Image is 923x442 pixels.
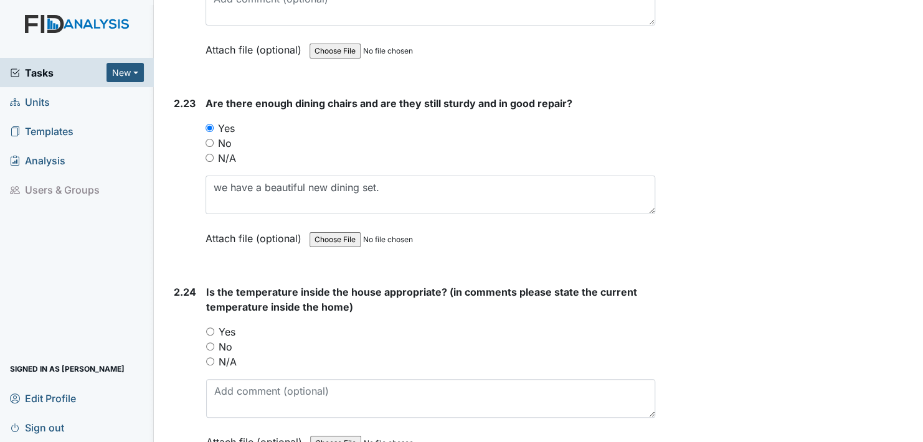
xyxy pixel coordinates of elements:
label: Attach file (optional) [206,35,306,57]
label: 2.23 [174,96,196,111]
input: N/A [206,154,214,162]
span: Edit Profile [10,388,76,408]
span: Is the temperature inside the house appropriate? (in comments please state the current temperatur... [206,286,637,313]
span: Signed in as [PERSON_NAME] [10,359,125,379]
span: Templates [10,121,73,141]
label: No [218,136,232,151]
input: Yes [206,327,214,336]
label: Yes [219,324,235,339]
label: Yes [218,121,235,136]
input: N/A [206,357,214,365]
label: N/A [219,354,237,369]
label: No [219,339,232,354]
a: Tasks [10,65,107,80]
input: No [206,139,214,147]
label: Attach file (optional) [206,224,306,246]
span: Units [10,92,50,111]
label: N/A [218,151,236,166]
span: Sign out [10,418,64,437]
button: New [107,63,144,82]
input: No [206,342,214,350]
label: 2.24 [174,284,196,299]
input: Yes [206,124,214,132]
span: Analysis [10,151,65,170]
span: Are there enough dining chairs and are they still sturdy and in good repair? [206,97,572,110]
